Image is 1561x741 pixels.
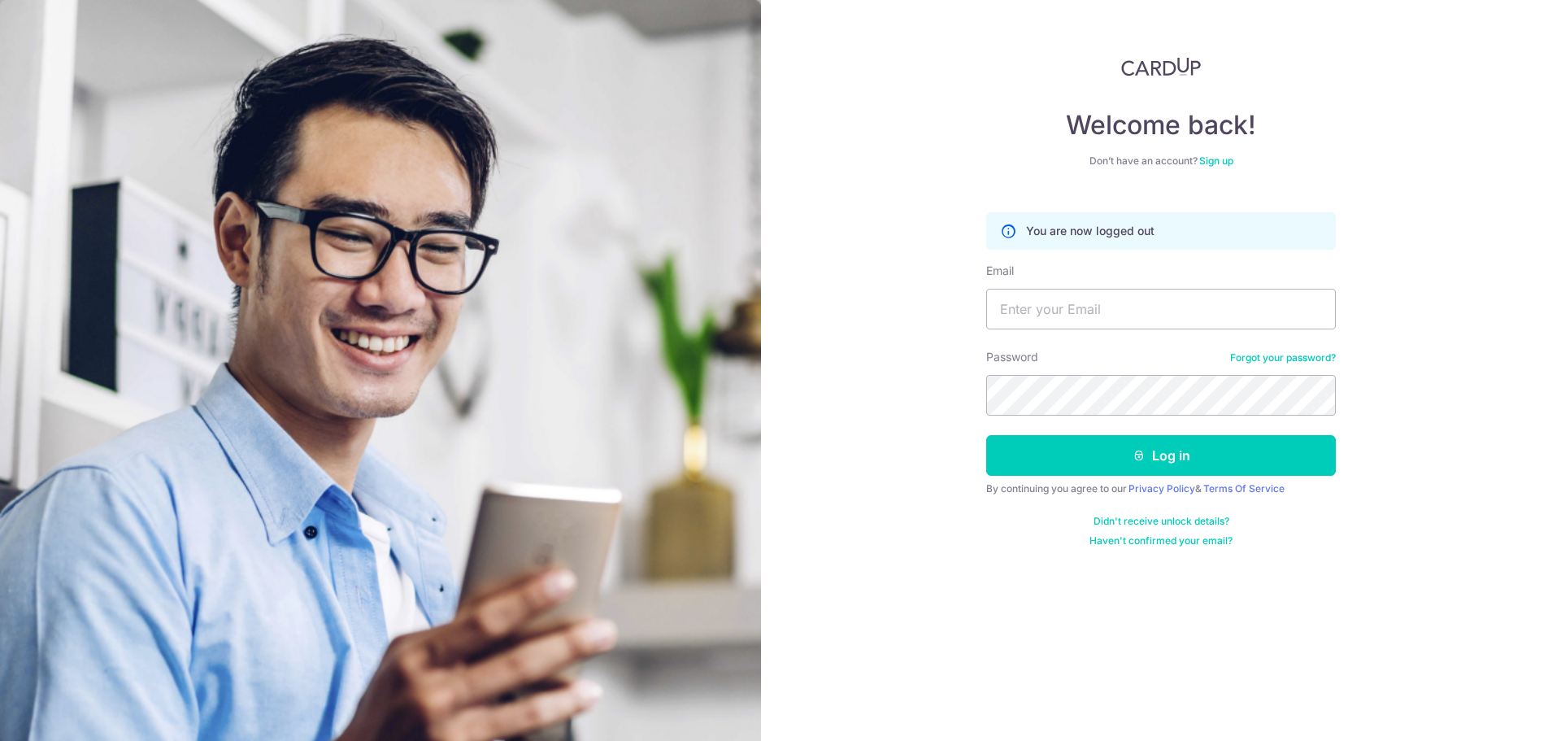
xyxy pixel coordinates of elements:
label: Email [986,263,1014,279]
a: Privacy Policy [1128,482,1195,495]
a: Didn't receive unlock details? [1094,515,1229,528]
a: Terms Of Service [1203,482,1285,495]
a: Haven't confirmed your email? [1089,534,1233,547]
button: Log in [986,435,1336,476]
input: Enter your Email [986,289,1336,329]
img: CardUp Logo [1121,57,1201,76]
div: By continuing you agree to our & [986,482,1336,495]
div: Don’t have an account? [986,155,1336,168]
label: Password [986,349,1038,365]
a: Forgot your password? [1230,351,1336,364]
p: You are now logged out [1026,223,1154,239]
a: Sign up [1199,155,1233,167]
h4: Welcome back! [986,109,1336,142]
